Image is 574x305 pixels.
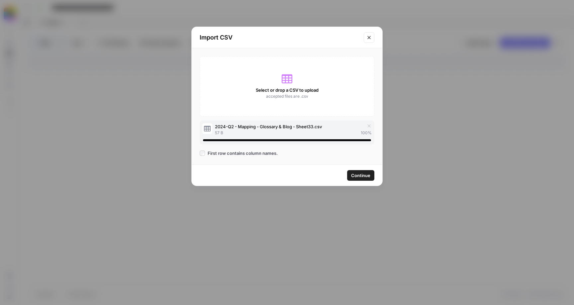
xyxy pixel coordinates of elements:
[266,93,308,99] span: accepted files are .csv
[351,172,370,179] span: Continue
[361,130,372,136] span: 100 %
[215,130,223,136] span: 57 B
[256,87,319,93] span: Select or drop a CSV to upload
[200,151,205,156] input: First row contains column names.
[200,33,360,42] h2: Import CSV
[347,170,374,181] button: Continue
[215,123,322,130] span: 2024-Q2 - Mapping - Glossary & Blog - Sheet33.csv
[208,150,278,156] span: First row contains column names.
[364,32,374,43] button: Close modal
